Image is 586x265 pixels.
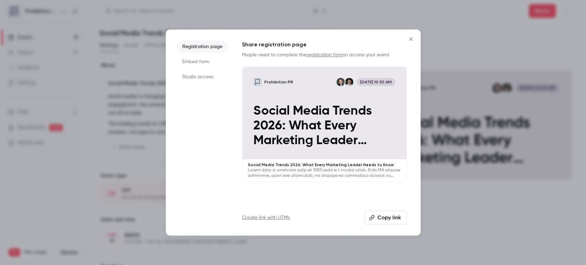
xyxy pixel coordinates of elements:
[253,104,395,148] p: Social Media Trends 2026: What Every Marketing Leader Needs to Know
[177,71,228,83] li: Studio access
[357,78,395,86] span: [DATE] 10:30 AM
[306,53,343,57] a: registration form
[365,211,407,224] button: Copy link
[248,162,401,168] p: Social Media Trends 2026: What Every Marketing Leader Needs to Know
[242,214,290,221] a: Create link with UTMs
[253,78,262,86] img: Social Media Trends 2026: What Every Marketing Leader Needs to Know
[248,168,401,178] p: Loremi dolor si ametcons adip eli 1083 sedd ei t incidid utlab. Etdo MA aliquae adminimve, quisn ...
[242,41,407,49] h1: Share registration page
[177,56,228,68] li: Embed form
[336,78,345,86] img: Chris Norton
[345,78,353,86] img: Will Ockenden
[264,79,293,85] p: Prohibition PR
[404,32,418,46] button: Close
[177,41,228,53] li: Registration page
[242,67,407,182] a: Social Media Trends 2026: What Every Marketing Leader Needs to KnowProhibition PRWill OckendenChr...
[242,51,407,58] p: People need to complete the to access your event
